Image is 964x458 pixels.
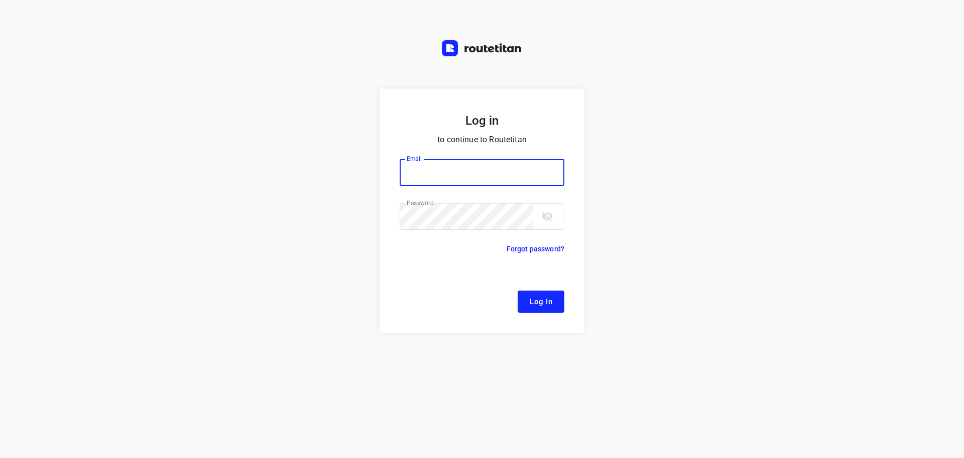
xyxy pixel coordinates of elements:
p: Forgot password? [507,243,564,255]
button: Log In [518,291,564,313]
p: to continue to Routetitan [400,133,564,147]
span: Log In [530,295,552,308]
h5: Log in [400,113,564,129]
button: toggle password visibility [537,206,557,226]
img: Routetitan [442,40,522,56]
